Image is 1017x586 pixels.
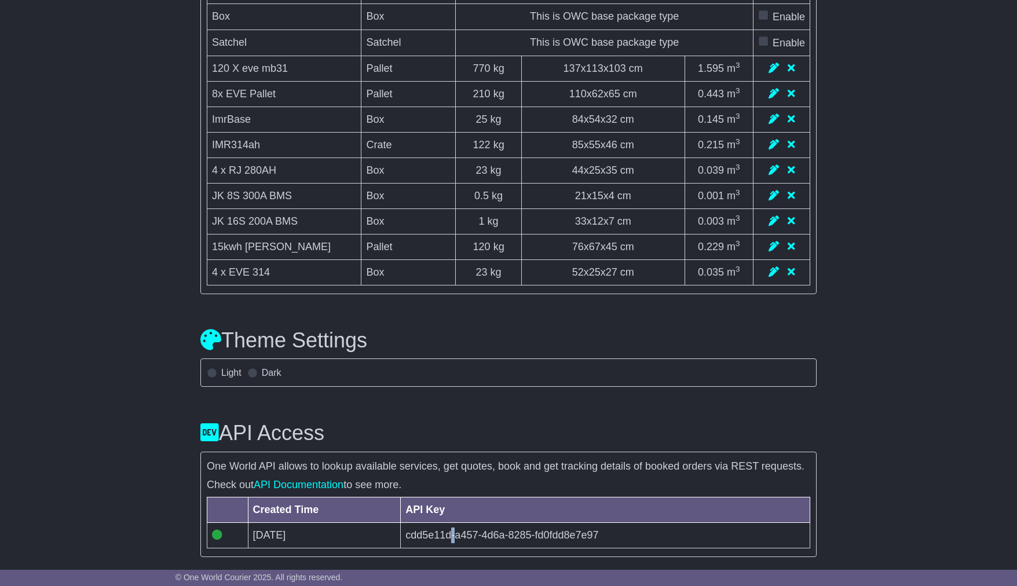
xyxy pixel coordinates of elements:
td: 8x EVE Pallet [207,81,361,107]
span: 0.215 [698,139,724,151]
sup: 3 [736,214,740,222]
span: kg [491,266,502,278]
span: 770 [473,63,491,74]
span: m [727,63,740,74]
span: 76 [572,241,584,252]
td: 120 X eve mb31 [207,56,361,81]
sup: 3 [736,112,740,120]
span: cm [620,266,634,278]
td: Box [361,158,456,183]
span: kg [493,88,504,100]
span: m [727,113,740,125]
span: 0.5 [474,190,489,202]
sup: 3 [736,61,740,69]
sup: 3 [736,188,740,197]
td: Satchel [207,30,361,56]
th: API Key [401,497,810,523]
td: Pallet [361,234,456,259]
td: Box [361,4,456,30]
span: 46 [606,139,617,151]
h3: Theme Settings [200,329,817,352]
span: cm [620,113,634,125]
span: cm [620,139,634,151]
span: m [727,241,740,252]
span: cm [620,164,634,176]
span: m [727,164,740,176]
sup: 3 [736,265,740,273]
span: 25 [589,266,601,278]
span: 0.229 [698,241,724,252]
sup: 3 [736,137,740,146]
td: ImrBase [207,107,361,132]
td: Box [207,4,361,30]
span: 25 [589,164,601,176]
span: 7 [609,215,614,227]
span: 67 [589,241,601,252]
td: JK 16S 200A BMS [207,208,361,234]
td: 4 x RJ 280AH [207,158,361,183]
span: cm [623,88,637,100]
span: 33 [575,215,587,227]
label: Enable [773,35,805,51]
sup: 3 [736,86,740,95]
td: 15kwh [PERSON_NAME] [207,234,361,259]
td: Box [361,259,456,285]
span: 12 [592,215,603,227]
td: Box [361,107,456,132]
td: Crate [361,132,456,158]
td: Satchel [361,30,456,56]
td: Box [361,208,456,234]
span: m [727,88,740,100]
div: x x [526,214,680,229]
span: 23 [476,164,488,176]
span: 122 [473,139,491,151]
span: 113 [586,63,603,74]
label: Light [221,367,242,378]
span: 210 [473,88,491,100]
span: kg [491,164,502,176]
span: m [727,139,740,151]
span: 137 [564,63,581,74]
span: m [727,266,740,278]
sup: 3 [736,163,740,171]
span: 27 [606,266,617,278]
div: x x [526,163,680,178]
span: 35 [606,164,617,176]
span: 21 [575,190,587,202]
span: 85 [572,139,584,151]
span: 45 [606,241,617,252]
span: m [727,190,740,202]
div: x x [526,61,680,76]
span: cm [629,63,643,74]
span: kg [491,113,502,125]
span: 0.035 [698,266,724,278]
td: This is OWC base package type [456,4,753,30]
div: x x [526,239,680,255]
span: 0.003 [698,215,724,227]
td: Pallet [361,56,456,81]
sup: 3 [736,239,740,248]
p: Check out to see more. [207,479,810,492]
span: 62 [592,88,603,100]
span: kg [493,241,504,252]
label: Enable [773,9,805,25]
span: cm [620,241,634,252]
span: kg [493,63,504,74]
span: 54 [589,113,601,125]
label: Dark [262,367,281,378]
div: x x [526,112,680,127]
span: cm [617,190,631,202]
span: 1 [479,215,485,227]
span: 25 [476,113,488,125]
span: 52 [572,266,584,278]
span: 84 [572,113,584,125]
td: Box [361,183,456,208]
h3: API Access [200,422,817,445]
th: Created Time [248,497,401,523]
span: 23 [476,266,488,278]
span: cm [617,215,631,227]
span: kg [492,190,503,202]
td: IMR314ah [207,132,361,158]
div: x x [526,188,680,204]
td: [DATE] [248,523,401,548]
